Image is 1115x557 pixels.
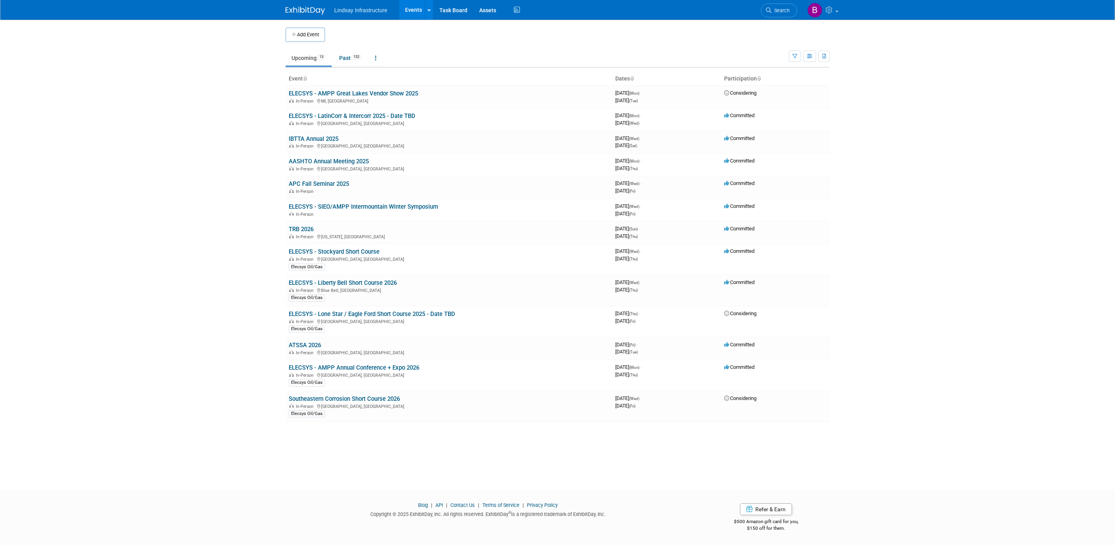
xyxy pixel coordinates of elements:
[286,28,325,42] button: Add Event
[615,349,638,355] span: [DATE]
[629,91,639,95] span: (Mon)
[296,373,316,378] span: In-Person
[641,279,642,285] span: -
[615,287,638,293] span: [DATE]
[641,90,642,96] span: -
[629,136,639,141] span: (Wed)
[303,75,307,82] a: Sort by Event Name
[317,54,326,60] span: 13
[615,372,638,378] span: [DATE]
[289,287,609,293] div: Blue Bell, [GEOGRAPHIC_DATA]
[296,99,316,104] span: In-Person
[289,288,294,292] img: In-Person Event
[641,112,642,118] span: -
[615,180,642,186] span: [DATE]
[629,227,638,231] span: (Sun)
[527,502,558,508] a: Privacy Policy
[289,319,294,323] img: In-Person Event
[615,112,642,118] span: [DATE]
[629,99,638,103] span: (Tue)
[333,50,368,65] a: Past152
[289,364,419,371] a: ELECSYS - AMPP Annual Conference + Expo 2026
[286,50,332,65] a: Upcoming13
[296,234,316,239] span: In-Person
[289,257,294,261] img: In-Person Event
[289,373,294,377] img: In-Person Event
[296,121,316,126] span: In-Person
[629,166,638,171] span: (Thu)
[615,403,635,409] span: [DATE]
[286,72,612,86] th: Event
[629,280,639,285] span: (Wed)
[615,158,642,164] span: [DATE]
[629,234,638,239] span: (Thu)
[702,525,830,532] div: $150 off for them.
[641,364,642,370] span: -
[289,203,438,210] a: ELECSYS - SIEO/AMPP Intermountain Winter Symposium
[508,510,511,515] sup: ®
[615,165,638,171] span: [DATE]
[724,180,755,186] span: Committed
[629,365,639,370] span: (Mon)
[296,166,316,172] span: In-Person
[629,121,639,125] span: (Wed)
[615,226,640,232] span: [DATE]
[615,256,638,262] span: [DATE]
[289,226,314,233] a: TRB 2026
[289,395,400,402] a: Southeastern Corrosion Short Course 2026
[289,234,294,238] img: In-Person Event
[615,120,639,126] span: [DATE]
[476,502,481,508] span: |
[615,211,635,217] span: [DATE]
[629,204,639,209] span: (Wed)
[435,502,443,508] a: API
[289,112,415,120] a: ELECSYS - LatinCorr & Intercorr 2025 - Date TBD
[289,264,325,271] div: Elecsys Oil/Gas
[724,203,755,209] span: Committed
[289,342,321,349] a: ATSSA 2026
[724,135,755,141] span: Committed
[629,212,635,216] span: (Fri)
[289,318,609,324] div: [GEOGRAPHIC_DATA], [GEOGRAPHIC_DATA]
[629,373,638,377] span: (Thu)
[289,248,379,255] a: ELECSYS - Stockyard Short Course
[724,342,755,348] span: Committed
[629,343,635,347] span: (Fri)
[724,279,755,285] span: Committed
[629,159,639,163] span: (Mon)
[296,212,316,217] span: In-Person
[629,319,635,323] span: (Fri)
[286,509,691,518] div: Copyright © 2025 ExhibitDay, Inc. All rights reserved. ExhibitDay is a registered trademark of Ex...
[289,144,294,148] img: In-Person Event
[296,319,316,324] span: In-Person
[615,395,642,401] span: [DATE]
[724,90,756,96] span: Considering
[615,342,638,348] span: [DATE]
[702,513,830,531] div: $500 Amazon gift card for you,
[296,288,316,293] span: In-Person
[615,188,635,194] span: [DATE]
[629,249,639,254] span: (Wed)
[641,158,642,164] span: -
[289,142,609,149] div: [GEOGRAPHIC_DATA], [GEOGRAPHIC_DATA]
[289,256,609,262] div: [GEOGRAPHIC_DATA], [GEOGRAPHIC_DATA]
[289,212,294,216] img: In-Person Event
[289,294,325,301] div: Elecsys Oil/Gas
[289,379,325,386] div: Elecsys Oil/Gas
[289,372,609,378] div: [GEOGRAPHIC_DATA], [GEOGRAPHIC_DATA]
[615,135,642,141] span: [DATE]
[629,350,638,354] span: (Tue)
[639,226,640,232] span: -
[641,248,642,254] span: -
[615,97,638,103] span: [DATE]
[615,364,642,370] span: [DATE]
[757,75,761,82] a: Sort by Participation Type
[639,310,640,316] span: -
[761,4,797,17] a: Search
[629,181,639,186] span: (Wed)
[289,410,325,417] div: Elecsys Oil/Gas
[724,226,755,232] span: Committed
[289,166,294,170] img: In-Person Event
[289,99,294,103] img: In-Person Event
[296,144,316,149] span: In-Person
